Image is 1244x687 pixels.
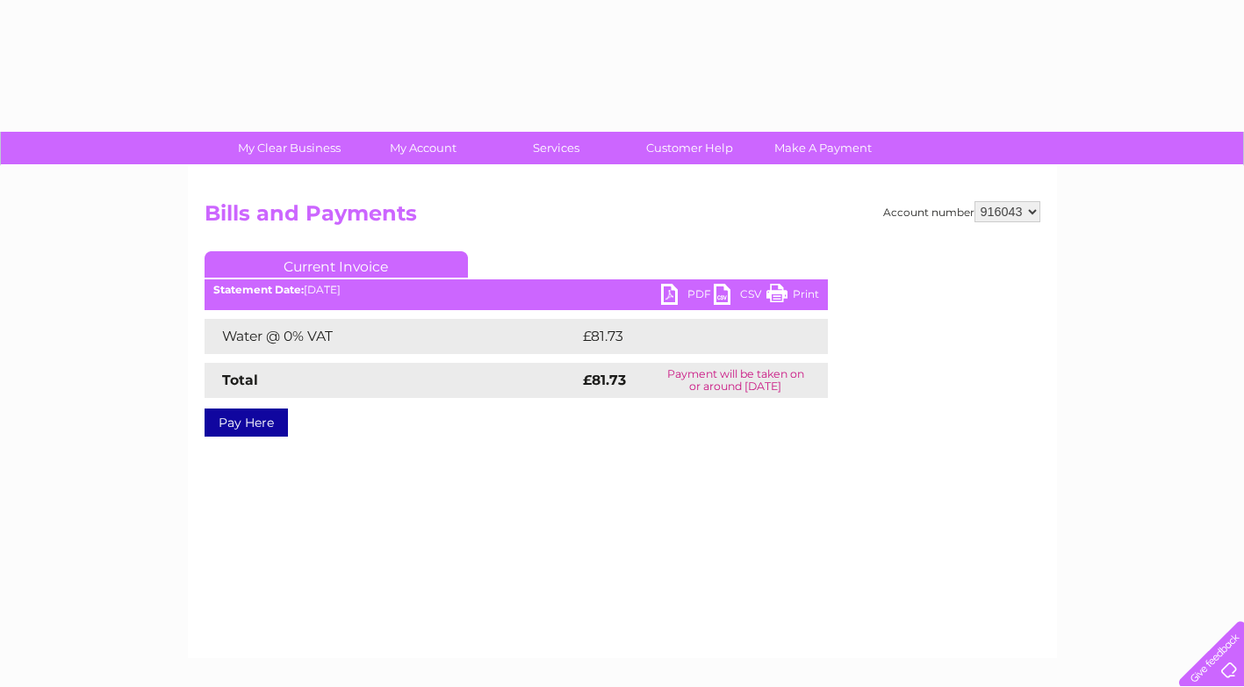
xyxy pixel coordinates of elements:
[644,363,828,398] td: Payment will be taken on or around [DATE]
[579,319,790,354] td: £81.73
[583,372,626,388] strong: £81.73
[766,284,819,309] a: Print
[751,132,895,164] a: Make A Payment
[350,132,495,164] a: My Account
[205,409,288,437] a: Pay Here
[205,251,468,278] a: Current Invoice
[484,132,629,164] a: Services
[222,372,258,388] strong: Total
[205,201,1040,235] h2: Bills and Payments
[617,132,762,164] a: Customer Help
[217,132,362,164] a: My Clear Business
[205,284,828,296] div: [DATE]
[205,319,579,354] td: Water @ 0% VAT
[714,284,766,309] a: CSV
[883,201,1040,222] div: Account number
[213,283,304,296] b: Statement Date:
[661,284,714,309] a: PDF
